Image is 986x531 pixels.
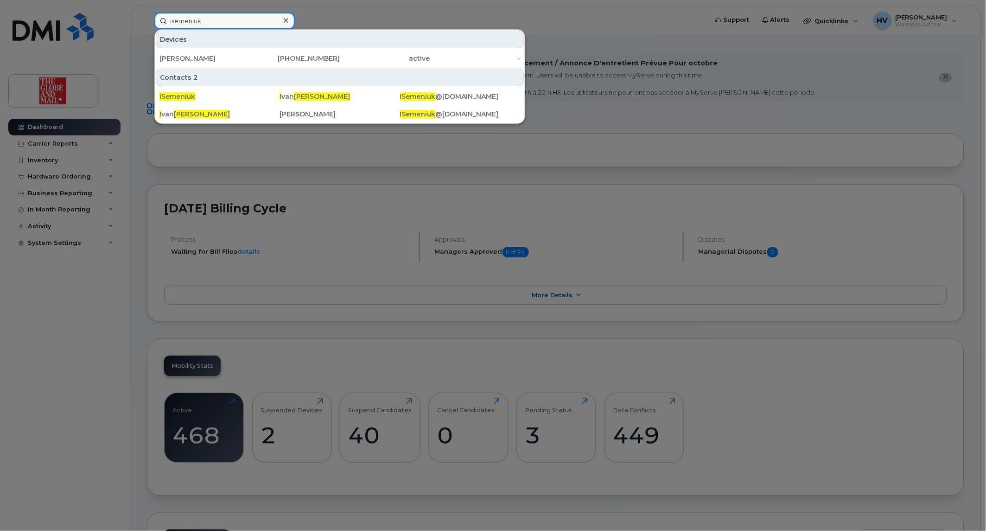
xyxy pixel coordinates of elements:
[174,110,230,118] span: [PERSON_NAME]
[159,92,195,101] span: ISemeniuk
[159,109,280,119] div: van
[193,73,198,82] span: 2
[340,54,430,63] div: active
[156,31,524,48] div: Devices
[250,54,340,63] div: [PHONE_NUMBER]
[280,92,281,101] span: I
[280,92,400,101] div: van
[430,54,521,63] div: -
[156,50,524,67] a: [PERSON_NAME][PHONE_NUMBER]active-
[400,109,520,119] div: @[DOMAIN_NAME]
[156,106,524,122] a: Ivan[PERSON_NAME][PERSON_NAME]ISemeniuk@[DOMAIN_NAME]
[400,110,436,118] span: ISemeniuk
[280,109,400,119] div: [PERSON_NAME]
[159,54,250,63] div: [PERSON_NAME]
[294,92,350,101] span: [PERSON_NAME]
[400,92,520,101] div: @[DOMAIN_NAME]
[159,110,161,118] span: I
[400,92,436,101] span: ISemeniuk
[156,88,524,105] a: ISemeniukIvan[PERSON_NAME]ISemeniuk@[DOMAIN_NAME]
[156,69,524,86] div: Contacts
